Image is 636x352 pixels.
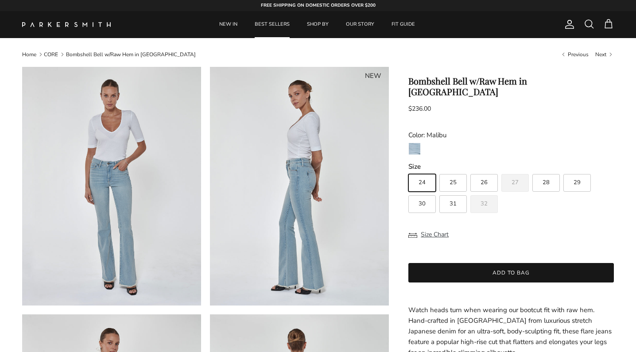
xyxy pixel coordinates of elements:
[408,104,431,113] span: $236.00
[419,180,426,186] span: 24
[44,51,58,58] a: CORE
[595,50,614,58] a: Next
[450,201,457,207] span: 31
[22,51,36,58] a: Home
[409,143,420,155] img: Malibu
[574,180,581,186] span: 29
[543,180,550,186] span: 28
[408,162,421,171] legend: Size
[419,201,426,207] span: 30
[261,2,376,8] strong: FREE SHIPPING ON DOMESTIC ORDERS OVER $200
[66,51,196,58] a: Bombshell Bell w/Raw Hem in [GEOGRAPHIC_DATA]
[408,143,421,158] a: Malibu
[408,226,449,243] button: Size Chart
[501,174,529,192] label: Sold out
[408,76,614,97] h1: Bombshell Bell w/Raw Hem in [GEOGRAPHIC_DATA]
[568,51,589,58] span: Previous
[299,11,337,38] a: SHOP BY
[481,180,488,186] span: 26
[22,22,111,27] img: Parker Smith
[338,11,382,38] a: OUR STORY
[384,11,423,38] a: FIT GUIDE
[595,51,606,58] span: Next
[560,50,589,58] a: Previous
[211,11,245,38] a: NEW IN
[247,11,298,38] a: BEST SELLERS
[450,180,457,186] span: 25
[132,11,502,38] div: Primary
[408,263,614,282] button: Add to bag
[408,130,614,140] div: Color: Malibu
[481,201,488,207] span: 32
[470,195,498,213] label: Sold out
[512,180,519,186] span: 27
[561,19,575,30] a: Account
[22,50,614,58] nav: Breadcrumbs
